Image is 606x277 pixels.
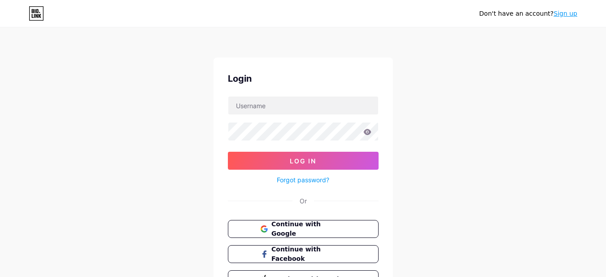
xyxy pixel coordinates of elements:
[228,245,379,263] button: Continue with Facebook
[290,157,316,165] span: Log In
[277,175,329,185] a: Forgot password?
[228,220,379,238] button: Continue with Google
[479,9,577,18] div: Don't have an account?
[271,220,345,238] span: Continue with Google
[228,72,379,85] div: Login
[300,196,307,206] div: Or
[271,245,345,264] span: Continue with Facebook
[554,10,577,17] a: Sign up
[228,97,378,114] input: Username
[228,152,379,170] button: Log In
